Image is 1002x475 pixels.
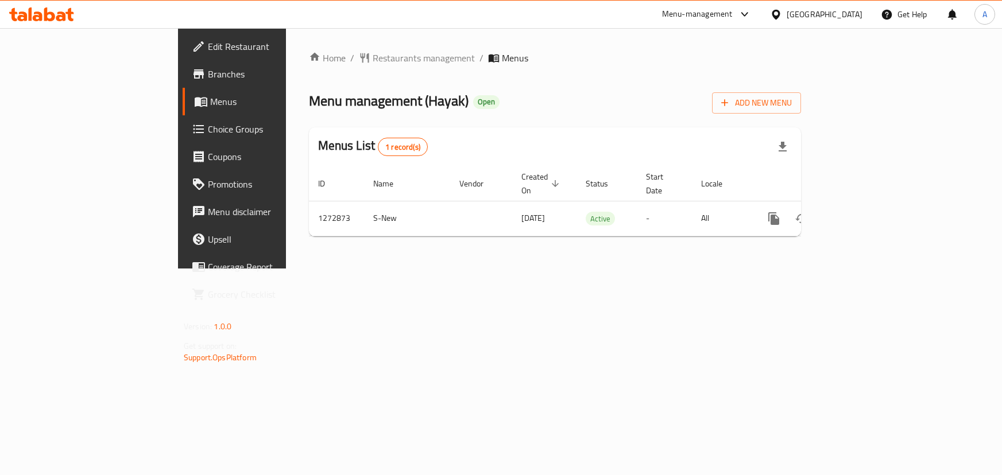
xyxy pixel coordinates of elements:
span: Menu disclaimer [208,205,336,219]
span: Locale [701,177,737,190]
span: A [982,8,987,21]
td: All [692,201,751,236]
a: Choice Groups [183,115,345,143]
a: Grocery Checklist [183,281,345,308]
button: Change Status [788,205,815,232]
div: Export file [769,133,796,161]
span: Active [586,212,615,225]
button: more [760,205,788,232]
div: Menu-management [662,7,733,21]
span: 1.0.0 [214,319,231,334]
span: Choice Groups [208,122,336,136]
span: Name [373,177,408,190]
div: Total records count [378,138,428,156]
button: Add New Menu [712,92,801,114]
div: [GEOGRAPHIC_DATA] [787,8,862,21]
span: [DATE] [521,211,545,225]
nav: breadcrumb [309,51,801,65]
span: Restaurants management [373,51,475,65]
a: Coverage Report [183,253,345,281]
a: Coupons [183,143,345,170]
a: Menus [183,88,345,115]
span: Open [473,97,500,107]
a: Support.OpsPlatform [184,350,257,365]
a: Upsell [183,225,345,253]
table: enhanced table [309,166,880,236]
th: Actions [751,166,880,201]
td: S-New [364,201,450,236]
a: Menu disclaimer [183,198,345,225]
span: 1 record(s) [378,142,427,153]
h2: Menus List [318,137,428,156]
div: Open [473,95,500,109]
span: Status [586,177,623,190]
span: Promotions [208,177,336,191]
li: / [479,51,483,65]
span: Vendor [459,177,498,190]
span: Start Date [646,170,678,197]
span: Menus [210,95,336,108]
span: Coupons [208,150,336,163]
a: Restaurants management [359,51,475,65]
a: Promotions [183,170,345,198]
span: Edit Restaurant [208,40,336,53]
a: Branches [183,60,345,88]
td: - [637,201,692,236]
span: Get support on: [184,338,237,353]
span: Menu management ( Hayak ) [309,88,469,114]
span: Coverage Report [208,260,336,274]
span: Upsell [208,232,336,246]
span: Created On [521,170,563,197]
span: Version: [184,319,212,334]
span: Branches [208,67,336,81]
span: ID [318,177,340,190]
span: Grocery Checklist [208,287,336,301]
span: Add New Menu [721,96,792,110]
a: Edit Restaurant [183,33,345,60]
li: / [350,51,354,65]
span: Menus [502,51,528,65]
